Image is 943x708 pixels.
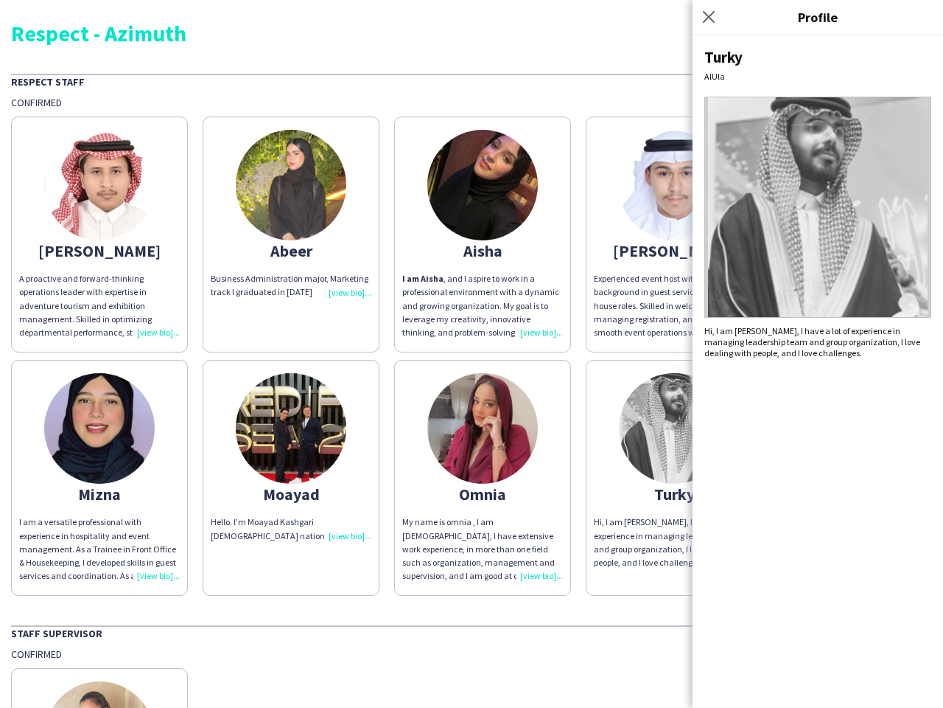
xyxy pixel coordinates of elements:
div: A proactive and forward-thinking operations leader with expertise in adventure tourism and exhibi... [19,272,180,339]
div: Business Administration major, Marketing track I graduated in [DATE] [211,272,371,299]
img: thumb-66eaf8480b1c9.jpeg [427,130,538,240]
img: thumb-68cff3d239fd5.jpeg [44,373,155,484]
div: Hi, I am [PERSON_NAME], I have a lot of experience in managing leadership team and group organiza... [594,516,754,569]
img: thumb-66d9b580c2c91.jpeg [619,373,729,484]
div: Hi, I am [PERSON_NAME], I have a lot of experience in managing leadership team and group organiza... [704,325,931,358]
div: Respect Staff [11,74,932,88]
img: thumb-6890d4894bf75.jpeg [427,373,538,484]
div: Staff Supervisor [11,625,932,640]
div: Turky [704,47,931,67]
b: I am Aisha [402,273,444,284]
div: [PERSON_NAME] [19,244,180,257]
div: I am a versatile professional with experience in hospitality and event management. As a Trainee i... [19,516,180,583]
div: Turky [594,487,754,501]
img: thumb-66e575a3247e1.png [619,130,729,240]
div: Confirmed [11,648,932,661]
div: Hello. I’m Moayad Kashgari [DEMOGRAPHIC_DATA] nationality, [211,516,371,542]
img: thumb-68c04eb678fb6.jpeg [236,130,346,240]
div: Aisha [402,244,563,257]
div: Mizna [19,487,180,501]
div: Omnia [402,487,563,501]
div: AlUla [704,71,931,82]
div: Respect - Azimuth [11,22,932,44]
img: Crew avatar or photo [704,97,931,318]
div: Experienced event host with a strong background in guest services and front-of-house roles. Skill... [594,272,754,339]
img: thumb-66f5638bac746.jpeg [44,130,155,240]
div: Confirmed [11,96,932,109]
div: Moayad [211,487,371,501]
h3: Profile [693,7,943,27]
div: [PERSON_NAME] [594,244,754,257]
img: thumb-670ceeaced494.jpeg [236,373,346,484]
div: Abeer [211,244,371,257]
div: , and I aspire to work in a professional environment with a dynamic and growing organization. My ... [402,272,563,339]
div: My name is omnia , I am [DEMOGRAPHIC_DATA], I have extensive work experience, in more than one fi... [402,516,563,583]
